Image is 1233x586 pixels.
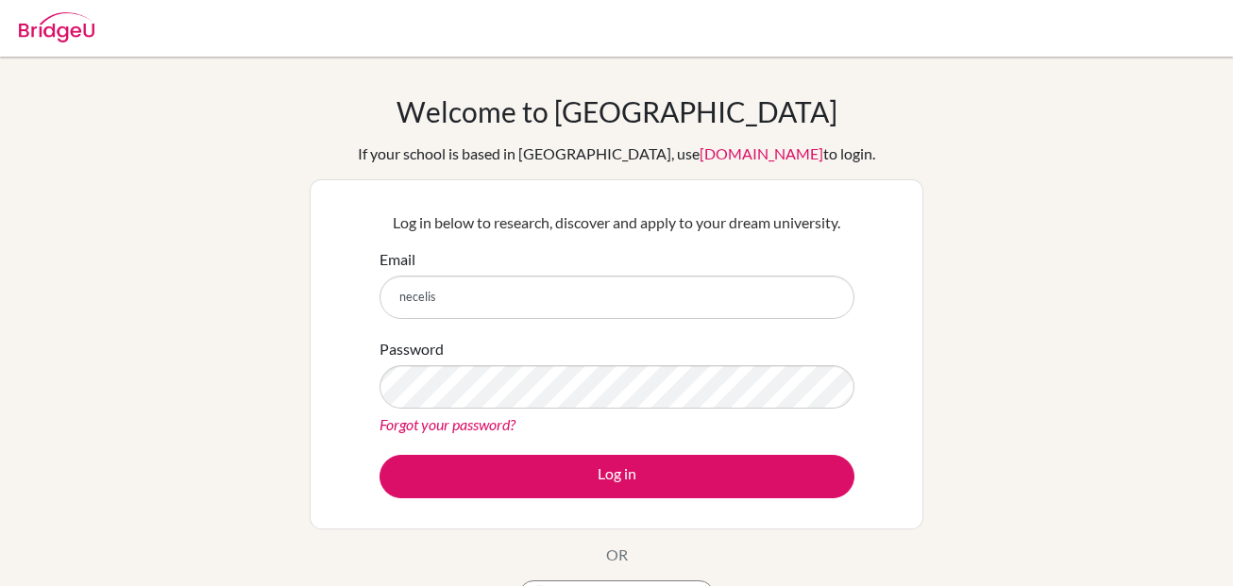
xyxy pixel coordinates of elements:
label: Email [380,248,415,271]
a: [DOMAIN_NAME] [700,144,823,162]
div: If your school is based in [GEOGRAPHIC_DATA], use to login. [358,142,875,165]
h1: Welcome to [GEOGRAPHIC_DATA] [397,94,837,128]
button: Log in [380,455,854,498]
label: Password [380,338,444,360]
img: Bridge-U [19,12,94,42]
a: Forgot your password? [380,415,515,433]
p: Log in below to research, discover and apply to your dream university. [380,211,854,234]
p: OR [606,544,628,566]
